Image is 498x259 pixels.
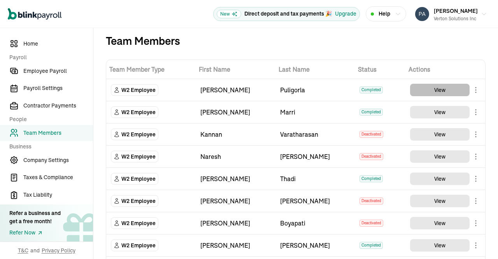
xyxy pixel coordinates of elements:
span: T&C [18,247,28,254]
div: [PERSON_NAME] [280,241,351,250]
button: Upgrade [335,10,356,18]
span: Completed [359,242,383,249]
span: Taxes & Compliance [23,173,93,181]
a: Refer Now [9,229,61,237]
div: Refer a business and get a free month! [9,209,61,226]
span: Payroll [9,53,88,62]
span: Deactivated [359,153,383,160]
span: Deactivated [359,197,383,204]
span: Completed [359,109,383,116]
span: Contractor Payments [23,102,93,110]
div: [PERSON_NAME] [200,85,271,95]
span: Privacy Policy [42,247,75,254]
span: Deactivated [359,131,383,138]
span: Tax Liability [23,191,93,199]
span: People [9,115,88,123]
button: View [410,173,470,185]
button: View [410,84,470,96]
div: Puligorla [280,85,351,95]
div: Naresh [200,152,271,161]
span: Help [379,10,390,18]
button: View [410,195,470,207]
button: Help [366,6,406,21]
span: W2 Employee [121,175,156,183]
span: W2 Employee [121,86,156,94]
div: [PERSON_NAME] [200,174,271,183]
div: Varatharasan [280,130,351,139]
iframe: Chat Widget [459,222,498,259]
div: Boyapati [280,218,351,228]
button: [PERSON_NAME]Verton Solutions Inc [412,4,490,24]
span: Completed [359,175,383,182]
p: Team Members [106,35,180,47]
span: Company Settings [23,156,93,164]
div: [PERSON_NAME] [200,218,271,228]
span: Payroll Settings [23,84,93,92]
div: [PERSON_NAME] [200,107,271,117]
span: Team Members [23,129,93,137]
div: [PERSON_NAME] [280,152,351,161]
span: Deactivated [359,220,383,227]
span: New [217,10,241,18]
span: [PERSON_NAME] [434,7,478,14]
div: [PERSON_NAME] [280,196,351,206]
button: View [410,217,470,229]
span: Employee Payroll [23,67,93,75]
div: Marri [280,107,351,117]
span: Status [358,65,402,74]
div: [PERSON_NAME] [200,241,271,250]
div: Kannan [200,130,271,139]
span: W2 Employee [121,219,156,227]
button: View [410,128,470,141]
span: Business [9,143,88,151]
span: Last Name [279,65,352,74]
span: Completed [359,86,383,93]
p: Direct deposit and tax payments 🎉 [244,10,332,18]
div: Verton Solutions Inc [434,15,478,22]
span: W2 Employee [121,241,156,249]
span: Team Member Type [109,65,193,74]
button: View [410,150,470,163]
button: View [410,106,470,118]
span: W2 Employee [121,108,156,116]
span: Home [23,40,93,48]
div: [PERSON_NAME] [200,196,271,206]
button: View [410,239,470,252]
span: W2 Employee [121,197,156,205]
nav: Global [8,3,61,25]
div: Thadi [280,174,351,183]
span: First Name [199,65,272,74]
span: Actions [409,65,482,74]
span: W2 Employee [121,153,156,160]
span: W2 Employee [121,130,156,138]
